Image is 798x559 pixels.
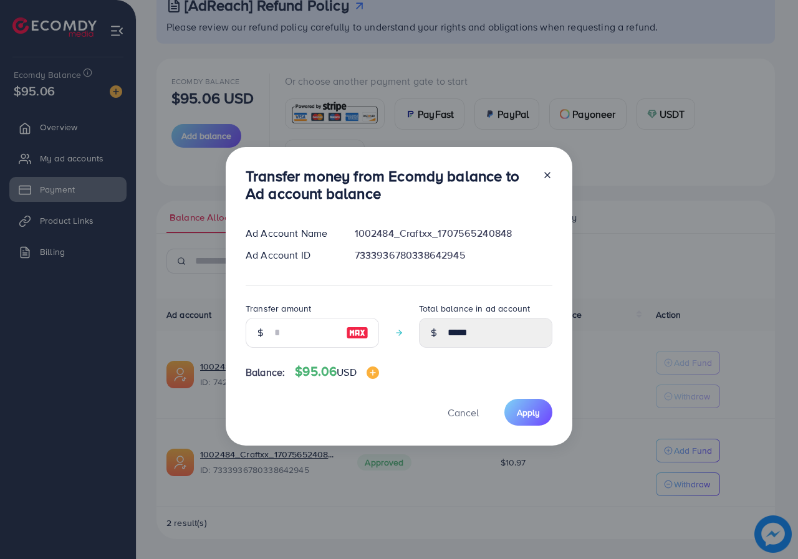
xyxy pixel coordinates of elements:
span: USD [337,365,356,379]
h4: $95.06 [295,364,378,380]
label: Transfer amount [246,302,311,315]
span: Balance: [246,365,285,380]
button: Cancel [432,399,494,426]
button: Apply [504,399,552,426]
div: 7333936780338642945 [345,248,562,262]
div: Ad Account Name [236,226,345,241]
div: Ad Account ID [236,248,345,262]
img: image [367,366,379,379]
h3: Transfer money from Ecomdy balance to Ad account balance [246,167,532,203]
span: Cancel [448,406,479,419]
div: 1002484_Craftxx_1707565240848 [345,226,562,241]
label: Total balance in ad account [419,302,530,315]
span: Apply [517,406,540,419]
img: image [346,325,368,340]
